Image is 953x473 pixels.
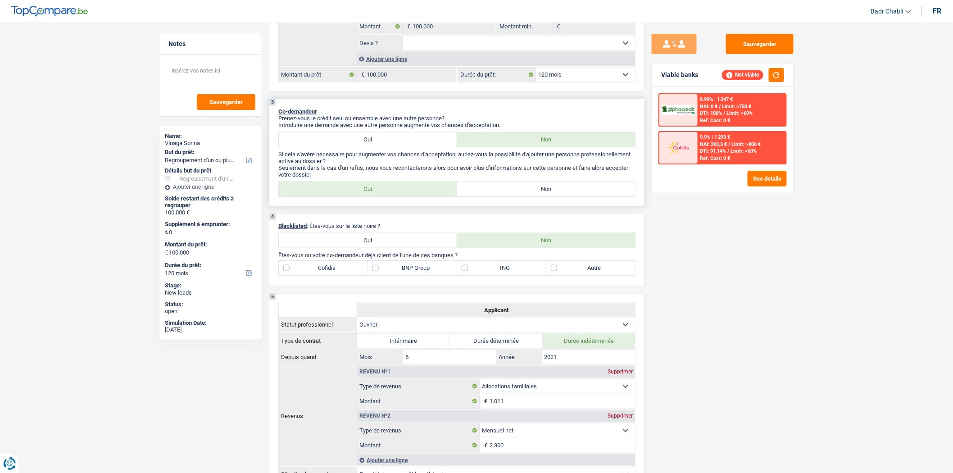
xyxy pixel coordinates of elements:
[279,350,357,364] th: Depuis quand
[197,94,255,110] button: Sauvegarder
[732,141,761,147] span: Limit: >800 €
[279,317,357,332] th: Statut professionnel
[11,6,88,17] img: TopCompare Logo
[605,413,635,418] div: Supprimer
[165,262,254,269] label: Durée du prêt:
[357,413,393,418] div: Revenu nº2
[165,221,254,228] label: Supplément à emprunter:
[357,423,479,438] label: Type de revenus
[357,394,479,409] label: Montant
[605,369,635,374] div: Supprimer
[165,326,256,333] div: [DATE]
[497,19,552,34] label: Montant min.
[165,195,256,209] div: Solde restant des crédits à regrouper
[165,249,168,256] span: €
[458,68,536,82] label: Durée du prêt:
[278,164,635,178] p: Seulement dans le cas d'un refus, nous vous recontacterons alors pour avoir plus d'informations s...
[661,71,698,79] div: Viable banks
[731,148,757,154] span: Limit: <60%
[403,350,496,364] input: MM
[357,52,635,65] div: Ajouter une ligne
[357,379,479,394] label: Type de revenus
[165,140,256,147] div: Vinaga Sorina
[496,350,542,364] label: Année
[480,438,490,453] span: €
[279,233,457,248] label: Oui
[168,40,253,48] h5: Notes
[729,141,731,147] span: /
[165,241,254,248] label: Montant du prêt:
[480,394,490,409] span: €
[700,148,726,154] span: DTI: 91.14%
[165,282,256,289] div: Stage:
[278,252,635,259] p: Êtes-vous ou votre co-demandeur déjà client de l'une de ces banques ?
[357,369,393,374] div: Revenu nº1
[543,334,635,348] label: Durée indéterminée
[357,334,450,348] label: Intérimaire
[700,118,731,123] div: Ref. Cost: 0 €
[662,105,695,115] img: AlphaCredit
[165,209,256,216] div: 100.000 €
[278,122,635,128] p: Introduire une demande avec une autre personne augmente vos chances d'acceptation.
[165,167,256,174] div: Détails but du prêt
[357,303,635,317] th: Applicant
[357,19,403,34] label: Montant
[278,151,635,164] p: Si cela s'avère nécessaire pour augmenter vos chances d'acceptation, auriez-vous la possibilité d...
[357,438,479,453] label: Montant
[269,99,276,106] div: 3
[165,228,168,236] span: €
[700,96,733,102] div: 8.99% | 1 247 €
[662,139,695,156] img: Cofidis
[700,104,718,109] span: NAI: 0 €
[165,301,256,308] div: Status:
[726,34,794,54] button: Sauvegarder
[165,319,256,327] div: Simulation Date:
[457,261,546,275] label: ING
[450,334,543,348] label: Durée déterminée
[278,108,317,115] span: Co-demandeur
[279,132,457,147] label: Oui
[722,104,752,109] span: Limit: >750 €
[209,99,243,105] span: Sauvegarder
[279,68,357,82] label: Montant du prêt
[933,7,942,15] div: fr
[457,182,635,196] label: Non
[553,19,563,34] span: €
[871,8,903,15] span: Badr Chabli
[165,308,256,315] div: open
[165,289,256,296] div: New leads
[457,233,635,248] label: Non
[748,171,787,186] button: See details
[719,104,721,109] span: /
[165,132,256,140] div: Name:
[279,261,368,275] label: Cofidis
[700,110,722,116] span: DTI: 100%
[403,19,413,34] span: €
[457,132,635,147] label: Non
[269,294,276,300] div: 5
[864,4,911,19] a: Badr Chabli
[368,261,457,275] label: BNP Group
[724,110,726,116] span: /
[546,261,635,275] label: Autre
[278,115,635,122] p: Prenez-vous le crédit seul ou ensemble avec une autre personne?
[357,68,367,82] span: €
[357,36,403,50] label: Devis ?
[727,110,753,116] span: Limit: <60%
[165,184,256,190] div: Ajouter une ligne
[357,350,403,364] label: Mois
[279,366,357,466] th: Revenus
[722,70,763,80] div: Not viable
[278,223,635,229] p: : Êtes-vous sur la liste noire ?
[279,182,457,196] label: Oui
[269,214,276,220] div: 4
[357,455,635,466] div: Ajouter une ligne
[728,148,730,154] span: /
[278,223,307,229] span: Blacklisted
[165,149,254,156] label: But du prêt:
[700,134,731,140] div: 9.9% | 1 293 €
[279,333,357,348] th: Type de contrat
[700,141,727,147] span: NAI: 293,3 €
[542,350,635,364] input: AAAA
[700,155,731,161] div: Ref. Cost: 0 €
